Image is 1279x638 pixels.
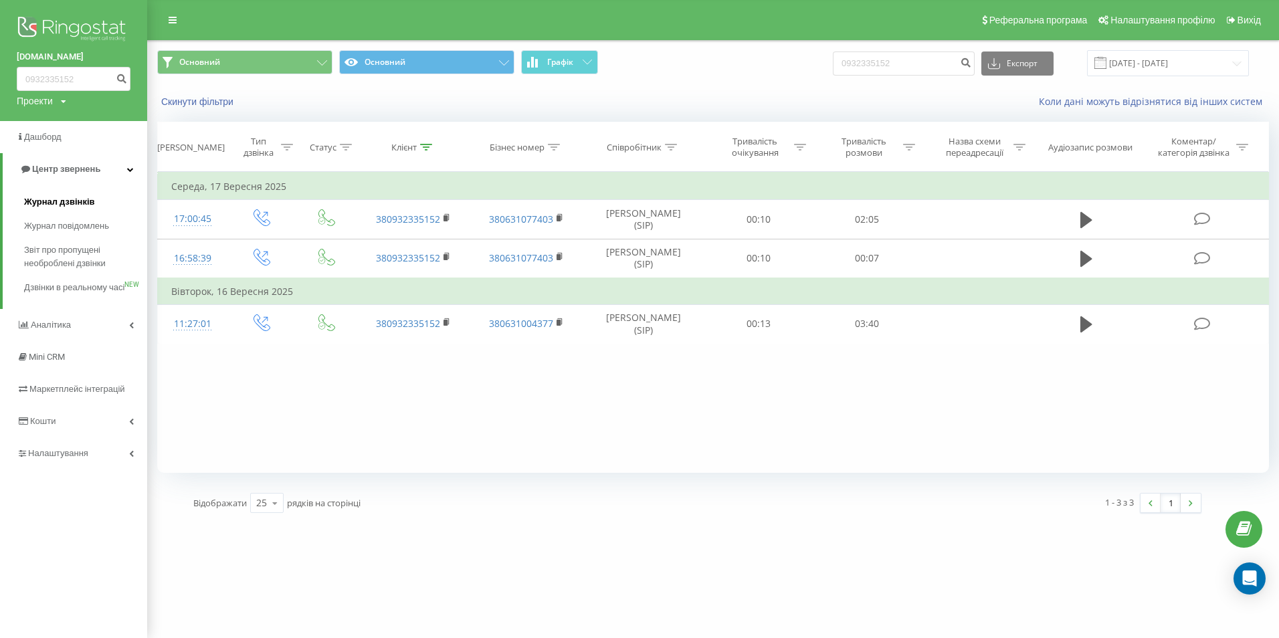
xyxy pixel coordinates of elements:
[339,50,514,74] button: Основний
[17,50,130,64] a: [DOMAIN_NAME]
[939,136,1010,158] div: Назва схеми переадресації
[29,384,125,394] span: Маркетплейс інтеграцій
[1161,494,1181,512] a: 1
[391,142,417,153] div: Клієнт
[29,352,65,362] span: Mini CRM
[287,497,361,509] span: рядків на сторінці
[256,496,267,510] div: 25
[3,153,147,185] a: Центр звернень
[158,173,1269,200] td: Середа, 17 Вересня 2025
[1110,15,1215,25] span: Налаштування профілю
[704,200,813,239] td: 00:10
[376,213,440,225] a: 380932335152
[1155,136,1233,158] div: Коментар/категорія дзвінка
[171,206,213,232] div: 17:00:45
[989,15,1088,25] span: Реферальна програма
[489,251,553,264] a: 380631077403
[981,51,1054,76] button: Експорт
[179,57,220,68] span: Основний
[489,213,553,225] a: 380631077403
[376,251,440,264] a: 380932335152
[17,67,130,91] input: Пошук за номером
[24,219,109,233] span: Журнал повідомлень
[157,142,225,153] div: [PERSON_NAME]
[32,164,100,174] span: Центр звернень
[547,58,573,67] span: Графік
[24,243,140,270] span: Звіт про пропущені необроблені дзвінки
[833,51,975,76] input: Пошук за номером
[31,320,71,330] span: Аналiтика
[157,50,332,74] button: Основний
[1039,95,1269,108] a: Коли дані можуть відрізнятися вiд інших систем
[239,136,278,158] div: Тип дзвінка
[813,304,921,343] td: 03:40
[828,136,900,158] div: Тривалість розмови
[24,281,124,294] span: Дзвінки в реальному часі
[24,195,95,209] span: Журнал дзвінків
[719,136,791,158] div: Тривалість очікування
[17,94,53,108] div: Проекти
[583,239,704,278] td: [PERSON_NAME] (SIP)
[376,317,440,330] a: 380932335152
[24,190,147,214] a: Журнал дзвінків
[704,239,813,278] td: 00:10
[490,142,545,153] div: Бізнес номер
[24,276,147,300] a: Дзвінки в реальному часіNEW
[24,132,62,142] span: Дашборд
[158,278,1269,305] td: Вівторок, 16 Вересня 2025
[583,200,704,239] td: [PERSON_NAME] (SIP)
[30,416,56,426] span: Кошти
[17,13,130,47] img: Ringostat logo
[171,245,213,272] div: 16:58:39
[24,214,147,238] a: Журнал повідомлень
[704,304,813,343] td: 00:13
[607,142,662,153] div: Співробітник
[1234,562,1266,595] div: Open Intercom Messenger
[1048,142,1133,153] div: Аудіозапис розмови
[583,304,704,343] td: [PERSON_NAME] (SIP)
[813,200,921,239] td: 02:05
[193,497,247,509] span: Відображати
[1105,496,1134,509] div: 1 - 3 з 3
[310,142,336,153] div: Статус
[813,239,921,278] td: 00:07
[157,96,240,108] button: Скинути фільтри
[171,311,213,337] div: 11:27:01
[521,50,598,74] button: Графік
[489,317,553,330] a: 380631004377
[1238,15,1261,25] span: Вихід
[28,448,88,458] span: Налаштування
[24,238,147,276] a: Звіт про пропущені необроблені дзвінки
